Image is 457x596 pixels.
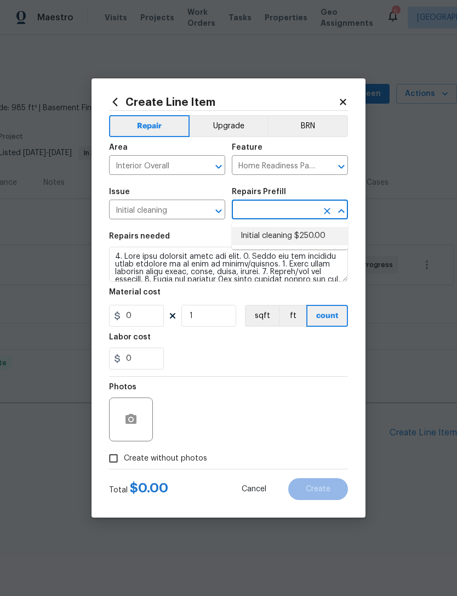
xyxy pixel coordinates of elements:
[245,305,279,327] button: sqft
[124,453,207,464] span: Create without photos
[109,232,170,240] h5: Repairs needed
[109,383,136,391] h5: Photos
[224,478,284,500] button: Cancel
[232,188,286,196] h5: Repairs Prefill
[232,144,262,151] h5: Feature
[267,115,348,137] button: BRN
[288,478,348,500] button: Create
[211,203,226,219] button: Open
[109,96,338,108] h2: Create Line Item
[109,115,190,137] button: Repair
[334,159,349,174] button: Open
[130,481,168,495] span: $ 0.00
[242,485,266,493] span: Cancel
[211,159,226,174] button: Open
[334,203,349,219] button: Close
[109,144,128,151] h5: Area
[232,227,348,245] li: Initial cleaning $250.00
[306,305,348,327] button: count
[109,288,161,296] h5: Material cost
[190,115,268,137] button: Upgrade
[109,188,130,196] h5: Issue
[109,333,151,341] h5: Labor cost
[306,485,330,493] span: Create
[109,483,168,496] div: Total
[319,203,335,219] button: Clear
[279,305,306,327] button: ft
